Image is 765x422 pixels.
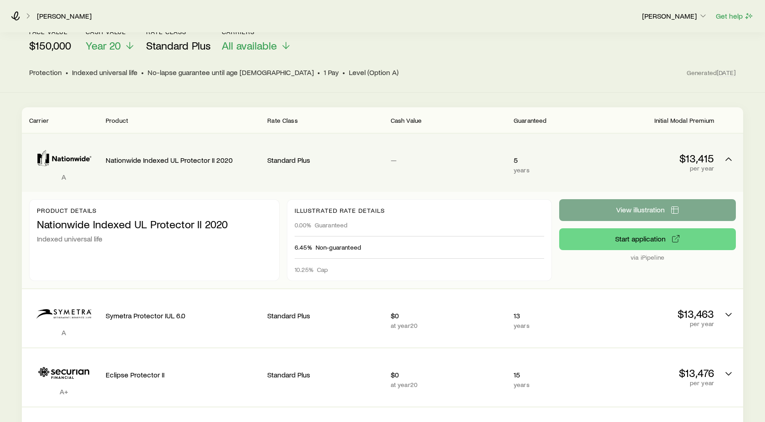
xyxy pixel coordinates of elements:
[514,322,591,329] p: years
[267,156,383,165] p: Standard Plus
[106,370,260,379] p: Eclipse Protector II
[598,165,714,172] p: per year
[642,11,708,22] button: [PERSON_NAME]
[141,68,144,77] span: •
[616,206,665,213] span: View illustration
[267,311,383,320] p: Standard Plus
[267,116,298,124] span: Rate Class
[148,68,314,77] span: No-lapse guarantee until age [DEMOGRAPHIC_DATA]
[295,221,311,229] span: 0.00%
[514,166,591,174] p: years
[29,328,98,337] p: A
[654,116,714,124] span: Initial Modal Premium
[642,11,708,20] p: [PERSON_NAME]
[222,39,277,52] span: All available
[86,28,135,52] button: Cash ValueYear 20
[598,367,714,379] p: $13,476
[342,68,345,77] span: •
[222,28,291,52] button: CarriersAll available
[391,381,506,388] p: at year 20
[37,218,272,231] p: Nationwide Indexed UL Protector II 2020
[295,244,312,251] span: 6.45%
[316,244,361,251] span: Non-guaranteed
[559,254,736,261] p: via iPipeline
[66,68,68,77] span: •
[86,39,121,52] span: Year 20
[106,116,128,124] span: Product
[514,311,591,320] p: 13
[37,234,272,243] p: Indexed universal life
[391,116,422,124] span: Cash Value
[317,68,320,77] span: •
[146,39,211,52] span: Standard Plus
[598,152,714,165] p: $13,415
[106,156,260,165] p: Nationwide Indexed UL Protector II 2020
[324,68,339,77] span: 1 Pay
[717,69,736,77] span: [DATE]
[715,11,754,21] button: Get help
[598,379,714,387] p: per year
[391,370,506,379] p: $0
[391,156,506,165] p: —
[295,266,313,273] span: 10.25%
[72,68,138,77] span: Indexed universal life
[37,207,272,214] p: Product details
[29,39,71,52] p: $150,000
[598,320,714,327] p: per year
[106,311,260,320] p: Symetra Protector IUL 6.0
[29,172,98,181] p: A
[29,68,62,77] span: Protection
[559,199,736,221] button: View illustration
[559,228,736,250] button: via iPipeline
[29,116,49,124] span: Carrier
[349,68,398,77] span: Level (Option A)
[514,370,591,379] p: 15
[687,69,736,77] span: Generated
[598,307,714,320] p: $13,463
[391,322,506,329] p: at year 20
[295,207,544,214] p: Illustrated rate details
[514,156,591,165] p: 5
[36,12,92,20] a: [PERSON_NAME]
[29,387,98,396] p: A+
[146,28,211,52] button: Rate ClassStandard Plus
[315,221,348,229] span: Guaranteed
[391,311,506,320] p: $0
[514,116,547,124] span: Guaranteed
[514,381,591,388] p: years
[317,266,328,273] span: Cap
[267,370,383,379] p: Standard Plus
